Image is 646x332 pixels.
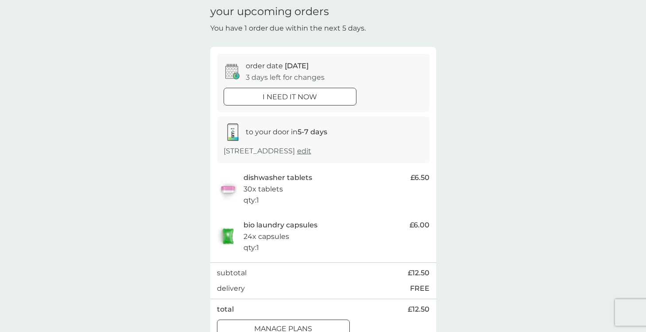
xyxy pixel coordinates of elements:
p: i need it now [263,91,317,103]
strong: 5-7 days [298,128,327,136]
p: 3 days left for changes [246,72,325,83]
p: 30x tablets [244,184,283,195]
button: i need it now [224,88,356,105]
p: subtotal [217,267,247,279]
span: £12.50 [408,267,429,279]
p: You have 1 order due within the next 5 days. [210,23,366,34]
a: edit [297,147,311,155]
p: [STREET_ADDRESS] [224,145,311,157]
p: dishwasher tablets [244,172,312,184]
p: qty : 1 [244,195,259,206]
p: bio laundry capsules [244,219,317,231]
span: £12.50 [408,304,429,315]
p: delivery [217,283,245,294]
p: order date [246,60,309,72]
span: £6.00 [410,219,429,231]
span: to your door in [246,128,327,136]
span: [DATE] [285,62,309,70]
span: £6.50 [410,172,429,184]
p: total [217,304,234,315]
p: FREE [410,283,429,294]
p: qty : 1 [244,242,259,254]
p: 24x capsules [244,231,289,242]
h1: your upcoming orders [210,5,329,18]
